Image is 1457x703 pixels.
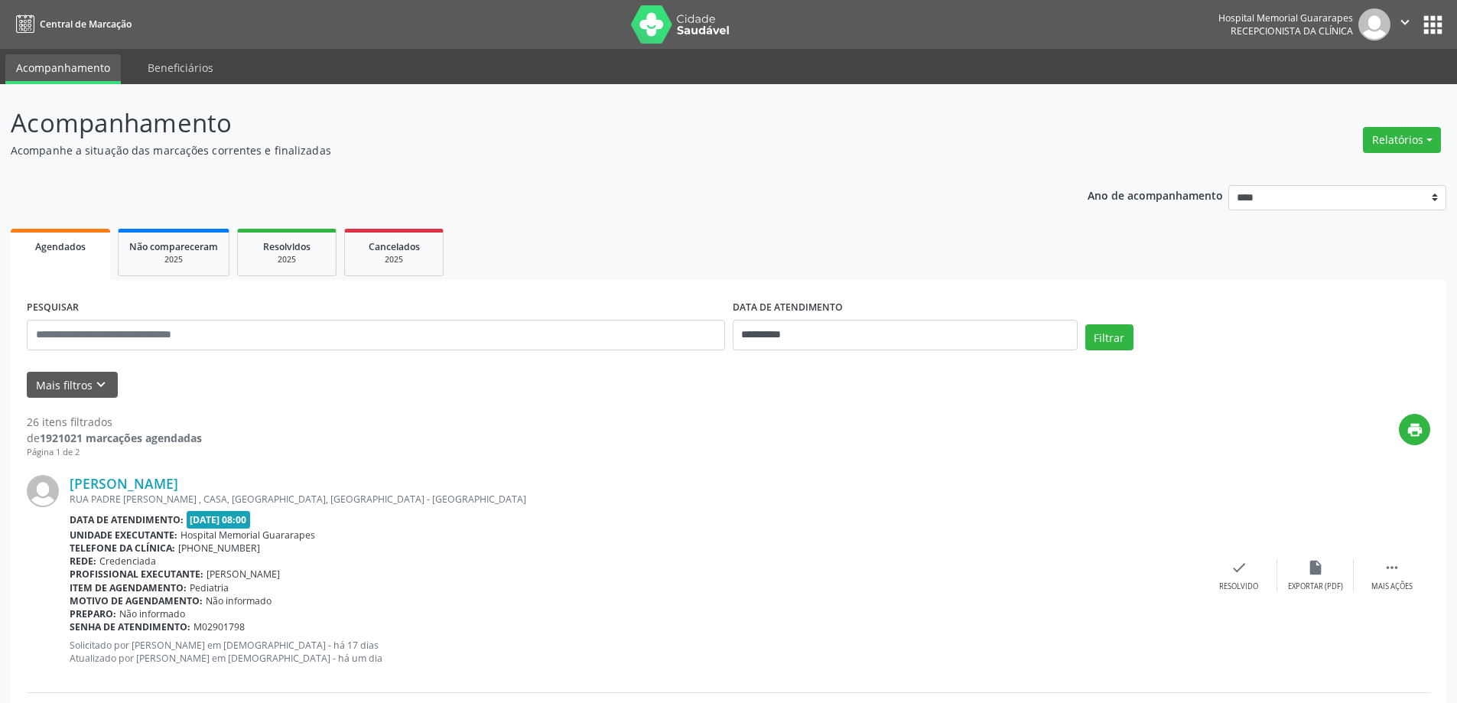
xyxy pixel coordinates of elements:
[369,240,420,253] span: Cancelados
[1231,559,1247,576] i: check
[1390,8,1420,41] button: 
[1085,324,1133,350] button: Filtrar
[70,568,203,581] b: Profissional executante:
[99,555,156,568] span: Credenciada
[129,254,218,265] div: 2025
[1397,14,1413,31] i: 
[40,431,202,445] strong: 1921021 marcações agendadas
[11,104,1016,142] p: Acompanhamento
[27,414,202,430] div: 26 itens filtrados
[119,607,185,620] span: Não informado
[190,581,229,594] span: Pediatria
[187,511,251,529] span: [DATE] 08:00
[1088,185,1223,204] p: Ano de acompanhamento
[70,493,1201,506] div: RUA PADRE [PERSON_NAME] , CASA, [GEOGRAPHIC_DATA], [GEOGRAPHIC_DATA] - [GEOGRAPHIC_DATA]
[70,594,203,607] b: Motivo de agendamento:
[27,430,202,446] div: de
[35,240,86,253] span: Agendados
[194,620,245,633] span: M02901798
[137,54,224,81] a: Beneficiários
[70,542,175,555] b: Telefone da clínica:
[70,581,187,594] b: Item de agendamento:
[1358,8,1390,41] img: img
[1363,127,1441,153] button: Relatórios
[70,607,116,620] b: Preparo:
[1219,581,1258,592] div: Resolvido
[129,240,218,253] span: Não compareceram
[1218,11,1353,24] div: Hospital Memorial Guararapes
[180,529,315,542] span: Hospital Memorial Guararapes
[207,568,280,581] span: [PERSON_NAME]
[70,475,178,492] a: [PERSON_NAME]
[178,542,260,555] span: [PHONE_NUMBER]
[1307,559,1324,576] i: insert_drive_file
[356,254,432,265] div: 2025
[11,142,1016,158] p: Acompanhe a situação das marcações correntes e finalizadas
[733,296,843,320] label: DATA DE ATENDIMENTO
[1384,559,1400,576] i: 
[1399,414,1430,445] button: print
[70,620,190,633] b: Senha de atendimento:
[27,475,59,507] img: img
[263,240,311,253] span: Resolvidos
[1231,24,1353,37] span: Recepcionista da clínica
[93,376,109,393] i: keyboard_arrow_down
[70,555,96,568] b: Rede:
[27,296,79,320] label: PESQUISAR
[1288,581,1343,592] div: Exportar (PDF)
[1371,581,1413,592] div: Mais ações
[206,594,272,607] span: Não informado
[27,372,118,399] button: Mais filtroskeyboard_arrow_down
[27,446,202,459] div: Página 1 de 2
[70,513,184,526] b: Data de atendimento:
[1407,421,1423,438] i: print
[1420,11,1446,38] button: apps
[70,529,177,542] b: Unidade executante:
[11,11,132,37] a: Central de Marcação
[70,639,1201,665] p: Solicitado por [PERSON_NAME] em [DEMOGRAPHIC_DATA] - há 17 dias Atualizado por [PERSON_NAME] em [...
[5,54,121,84] a: Acompanhamento
[40,18,132,31] span: Central de Marcação
[249,254,325,265] div: 2025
